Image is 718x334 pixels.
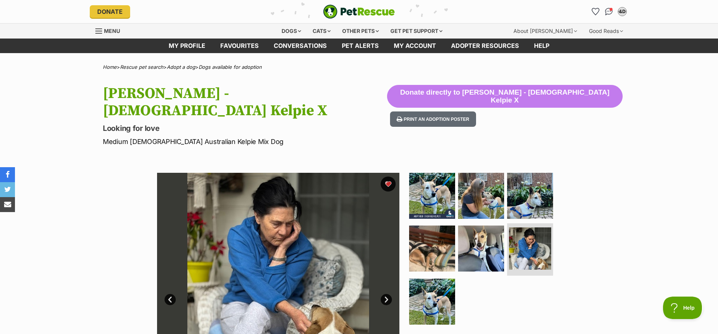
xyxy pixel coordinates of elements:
[527,39,557,53] a: Help
[103,64,117,70] a: Home
[663,297,703,319] iframe: Help Scout Beacon - Open
[165,294,176,305] a: Prev
[386,39,444,53] a: My account
[323,4,395,19] a: PetRescue
[381,294,392,305] a: Next
[199,64,262,70] a: Dogs available for adoption
[605,8,613,15] img: chat-41dd97257d64d25036548639549fe6c8038ab92f7586957e7f3b1b290dea8141.svg
[508,24,582,39] div: About [PERSON_NAME]
[381,177,396,191] button: favourite
[84,64,634,70] div: > > >
[584,24,628,39] div: Good Reads
[266,39,334,53] a: conversations
[458,226,504,272] img: Photo of Heidi 3 Year Old Kelpie X
[409,173,455,219] img: Photo of Heidi 3 Year Old Kelpie X
[444,39,527,53] a: Adopter resources
[390,111,476,127] button: Print an adoption poster
[90,5,130,18] a: Donate
[409,279,455,325] img: Photo of Heidi 3 Year Old Kelpie X
[264,0,271,6] img: iconc.png
[387,85,623,108] button: Donate directly to [PERSON_NAME] - [DEMOGRAPHIC_DATA] Kelpie X
[95,24,125,37] a: Menu
[334,39,386,53] a: Pet alerts
[589,6,628,18] ul: Account quick links
[458,173,504,219] img: Photo of Heidi 3 Year Old Kelpie X
[307,24,336,39] div: Cats
[589,6,601,18] a: Favourites
[603,6,615,18] a: Conversations
[507,173,553,219] img: Photo of Heidi 3 Year Old Kelpie X
[104,28,120,34] span: Menu
[509,227,551,270] img: Photo of Heidi 3 Year Old Kelpie X
[409,226,455,272] img: Photo of Heidi 3 Year Old Kelpie X
[266,1,271,7] img: consumer-privacy-logo.png
[385,24,448,39] div: Get pet support
[276,24,306,39] div: Dogs
[616,6,628,18] button: My account
[103,137,387,147] p: Medium [DEMOGRAPHIC_DATA] Australian Kelpie Mix Dog
[103,85,387,119] h1: [PERSON_NAME] - [DEMOGRAPHIC_DATA] Kelpie X
[167,64,195,70] a: Adopt a dog
[161,39,213,53] a: My profile
[265,1,272,7] a: Privacy Notification
[120,64,163,70] a: Rescue pet search
[213,39,266,53] a: Favourites
[1,1,7,7] img: consumer-privacy-logo.png
[103,123,387,134] p: Looking for love
[619,8,626,15] div: D&DK
[323,4,395,19] img: logo-e224e6f780fb5917bec1dbf3a21bbac754714ae5b6737aabdf751b685950b380.svg
[337,24,384,39] div: Other pets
